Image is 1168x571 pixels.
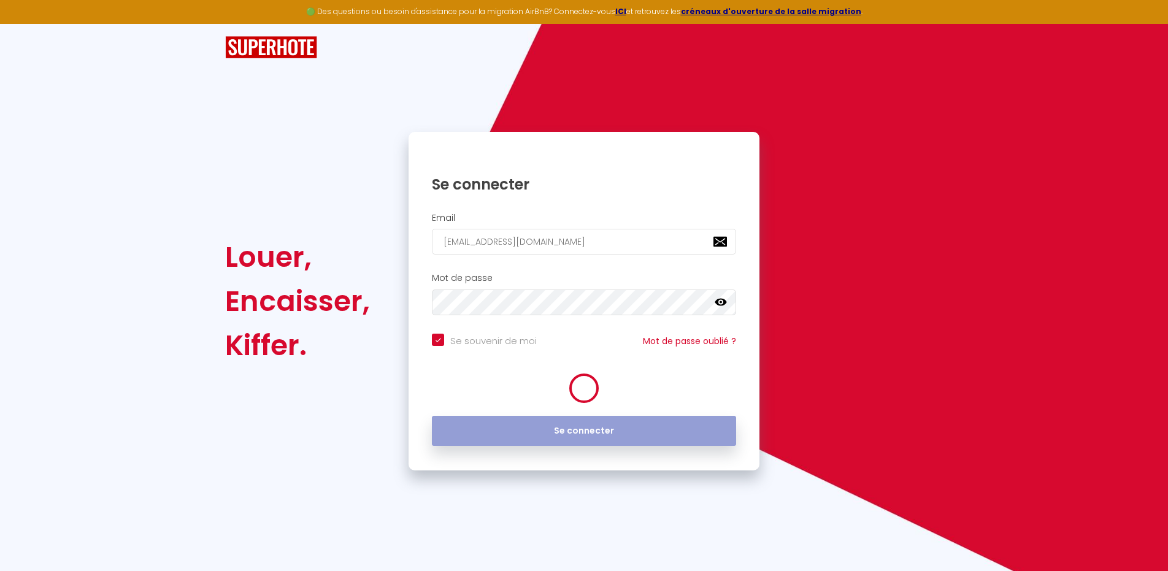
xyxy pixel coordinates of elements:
[10,5,47,42] button: Ouvrir le widget de chat LiveChat
[225,36,317,59] img: SuperHote logo
[432,416,736,446] button: Se connecter
[225,235,370,279] div: Louer,
[432,175,736,194] h1: Se connecter
[432,213,736,223] h2: Email
[432,229,736,255] input: Ton Email
[643,335,736,347] a: Mot de passe oublié ?
[615,6,626,17] a: ICI
[225,279,370,323] div: Encaisser,
[681,6,861,17] a: créneaux d'ouverture de la salle migration
[432,273,736,283] h2: Mot de passe
[225,323,370,367] div: Kiffer.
